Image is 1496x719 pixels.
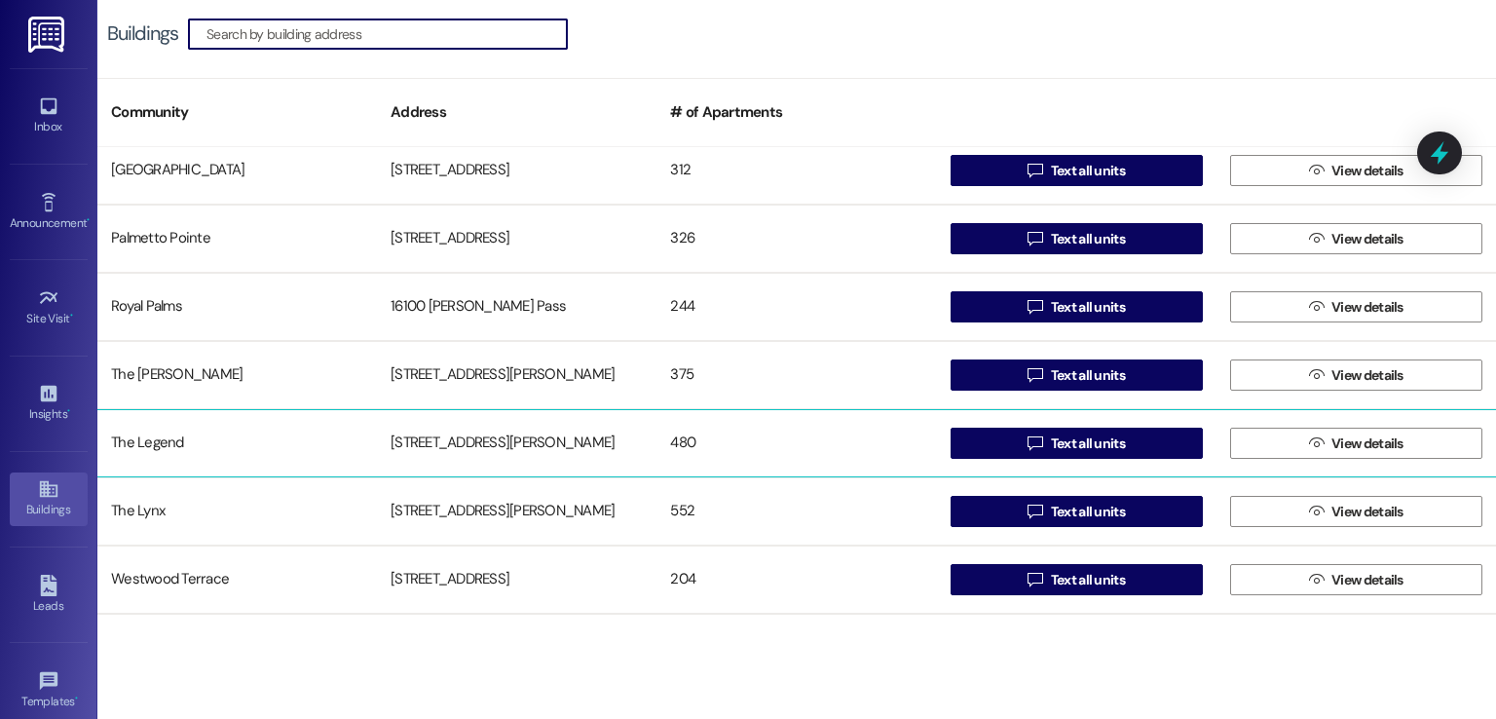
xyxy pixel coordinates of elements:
[1309,299,1324,315] i: 
[1051,161,1125,181] span: Text all units
[1028,367,1042,383] i: 
[1230,428,1482,459] button: View details
[1309,163,1324,178] i: 
[1331,502,1403,522] span: View details
[10,569,88,622] a: Leads
[97,287,377,326] div: Royal Palms
[1309,231,1324,246] i: 
[10,90,88,142] a: Inbox
[75,692,78,705] span: •
[1230,359,1482,391] button: View details
[377,356,656,395] div: [STREET_ADDRESS][PERSON_NAME]
[1331,229,1403,249] span: View details
[1028,504,1042,519] i: 
[951,155,1203,186] button: Text all units
[951,359,1203,391] button: Text all units
[97,356,377,395] div: The [PERSON_NAME]
[1331,161,1403,181] span: View details
[656,151,936,190] div: 312
[1309,367,1324,383] i: 
[97,492,377,531] div: The Lynx
[377,424,656,463] div: [STREET_ADDRESS][PERSON_NAME]
[10,282,88,334] a: Site Visit •
[377,89,656,136] div: Address
[1230,564,1482,595] button: View details
[1028,231,1042,246] i: 
[1028,163,1042,178] i: 
[1051,570,1125,590] span: Text all units
[107,23,178,44] div: Buildings
[951,223,1203,254] button: Text all units
[10,377,88,430] a: Insights •
[1331,434,1403,454] span: View details
[951,291,1203,322] button: Text all units
[1331,570,1403,590] span: View details
[28,17,68,53] img: ResiDesk Logo
[1309,504,1324,519] i: 
[1051,229,1125,249] span: Text all units
[951,564,1203,595] button: Text all units
[10,664,88,717] a: Templates •
[97,219,377,258] div: Palmetto Pointe
[656,492,936,531] div: 552
[70,309,73,322] span: •
[1230,223,1482,254] button: View details
[377,287,656,326] div: 16100 [PERSON_NAME] Pass
[656,356,936,395] div: 375
[951,428,1203,459] button: Text all units
[67,404,70,418] span: •
[1051,434,1125,454] span: Text all units
[951,496,1203,527] button: Text all units
[656,219,936,258] div: 326
[97,89,377,136] div: Community
[1309,435,1324,451] i: 
[206,20,567,48] input: Search by building address
[656,89,936,136] div: # of Apartments
[10,473,88,525] a: Buildings
[1051,365,1125,386] span: Text all units
[97,424,377,463] div: The Legend
[87,213,90,227] span: •
[656,287,936,326] div: 244
[1051,297,1125,318] span: Text all units
[1028,435,1042,451] i: 
[1028,299,1042,315] i: 
[377,492,656,531] div: [STREET_ADDRESS][PERSON_NAME]
[1230,496,1482,527] button: View details
[1028,572,1042,587] i: 
[97,560,377,599] div: Westwood Terrace
[1331,297,1403,318] span: View details
[1051,502,1125,522] span: Text all units
[377,560,656,599] div: [STREET_ADDRESS]
[1230,155,1482,186] button: View details
[97,151,377,190] div: [GEOGRAPHIC_DATA]
[1309,572,1324,587] i: 
[377,151,656,190] div: [STREET_ADDRESS]
[1230,291,1482,322] button: View details
[377,219,656,258] div: [STREET_ADDRESS]
[656,424,936,463] div: 480
[1331,365,1403,386] span: View details
[656,560,936,599] div: 204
